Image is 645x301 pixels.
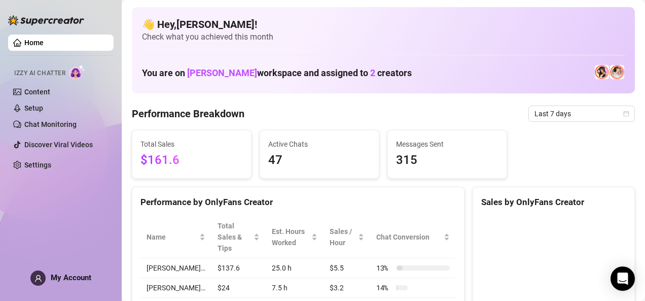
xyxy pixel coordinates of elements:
[268,139,371,150] span: Active Chats
[376,231,442,243] span: Chat Conversion
[376,262,392,274] span: 13 %
[140,195,456,209] div: Performance by OnlyFans Creator
[611,266,635,291] div: Open Intercom Messenger
[147,231,197,243] span: Name
[140,151,243,170] span: $161.6
[69,64,85,79] img: AI Chatter
[534,106,629,121] span: Last 7 days
[370,216,456,258] th: Chat Conversion
[376,282,392,293] span: 14 %
[266,258,324,278] td: 25.0 h
[370,68,375,78] span: 2
[218,220,252,254] span: Total Sales & Tips
[142,68,412,79] h1: You are on workspace and assigned to creators
[14,69,65,78] span: Izzy AI Chatter
[610,65,624,79] img: 𝖍𝖔𝖑𝖑𝖞
[140,139,243,150] span: Total Sales
[324,278,370,298] td: $3.2
[34,275,42,282] span: user
[211,258,266,278] td: $137.6
[324,216,370,258] th: Sales / Hour
[8,15,84,25] img: logo-BBDzfeDw.svg
[24,120,77,128] a: Chat Monitoring
[623,111,629,117] span: calendar
[272,226,309,248] div: Est. Hours Worked
[187,68,257,78] span: [PERSON_NAME]
[24,39,44,47] a: Home
[268,151,371,170] span: 47
[132,107,244,121] h4: Performance Breakdown
[140,278,211,298] td: [PERSON_NAME]…
[266,278,324,298] td: 7.5 h
[24,88,50,96] a: Content
[140,258,211,278] td: [PERSON_NAME]…
[24,161,51,169] a: Settings
[140,216,211,258] th: Name
[142,31,625,43] span: Check what you achieved this month
[24,141,93,149] a: Discover Viral Videos
[595,65,609,79] img: Holly
[324,258,370,278] td: $5.5
[481,195,626,209] div: Sales by OnlyFans Creator
[396,151,498,170] span: 315
[396,139,498,150] span: Messages Sent
[142,17,625,31] h4: 👋 Hey, [PERSON_NAME] !
[211,216,266,258] th: Total Sales & Tips
[51,273,91,282] span: My Account
[24,104,43,112] a: Setup
[330,226,356,248] span: Sales / Hour
[211,278,266,298] td: $24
